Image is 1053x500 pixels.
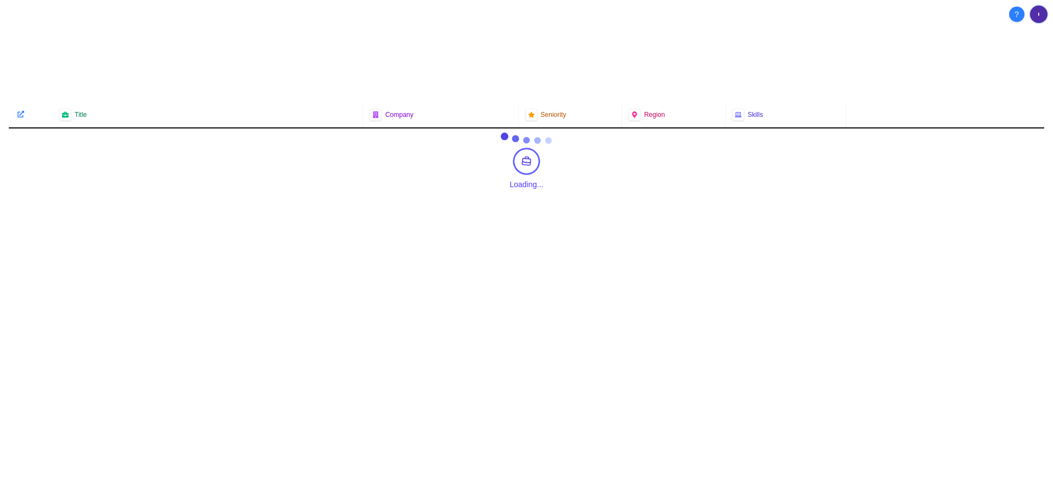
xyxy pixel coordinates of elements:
span: Region [644,110,665,119]
div: Loading... [509,179,544,190]
button: About Techjobs [1009,7,1024,22]
span: Seniority [541,110,567,119]
span: Title [75,110,87,119]
span: Skills [748,110,763,119]
span: ? [1015,9,1019,20]
img: User avatar [1030,5,1048,23]
span: Company [385,110,413,119]
button: User menu [1029,4,1049,24]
